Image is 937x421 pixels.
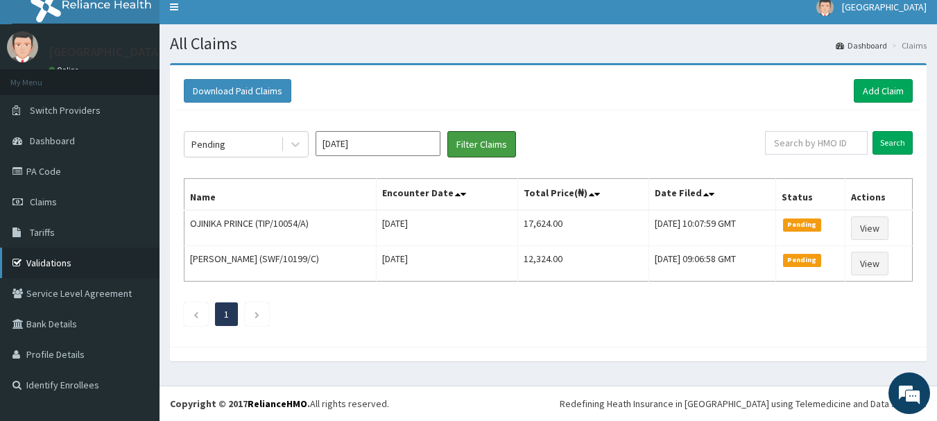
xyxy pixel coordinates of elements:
td: [DATE] 10:07:59 GMT [649,210,776,246]
td: [PERSON_NAME] (SWF/10199/C) [184,246,377,282]
a: Add Claim [854,79,913,103]
a: Previous page [193,308,199,320]
button: Download Paid Claims [184,79,291,103]
td: [DATE] [376,246,517,282]
span: [GEOGRAPHIC_DATA] [842,1,927,13]
span: Switch Providers [30,104,101,117]
div: Minimize live chat window [227,7,261,40]
th: Encounter Date [376,179,517,211]
textarea: Type your message and hit 'Enter' [7,277,264,325]
span: Pending [783,218,821,231]
img: d_794563401_company_1708531726252_794563401 [26,69,56,104]
li: Claims [888,40,927,51]
a: Online [49,65,82,75]
p: [GEOGRAPHIC_DATA] [49,46,163,58]
th: Status [775,179,845,211]
td: 12,324.00 [517,246,648,282]
th: Actions [845,179,913,211]
div: Redefining Heath Insurance in [GEOGRAPHIC_DATA] using Telemedicine and Data Science! [560,397,927,411]
span: We're online! [80,123,191,264]
a: View [851,252,888,275]
th: Total Price(₦) [517,179,648,211]
span: Claims [30,196,57,208]
th: Date Filed [649,179,776,211]
td: OJINIKA PRINCE (TIP/10054/A) [184,210,377,246]
td: 17,624.00 [517,210,648,246]
img: User Image [7,31,38,62]
input: Select Month and Year [316,131,440,156]
h1: All Claims [170,35,927,53]
strong: Copyright © 2017 . [170,397,310,410]
th: Name [184,179,377,211]
footer: All rights reserved. [160,386,937,421]
button: Filter Claims [447,131,516,157]
td: [DATE] 09:06:58 GMT [649,246,776,282]
span: Tariffs [30,226,55,239]
input: Search [872,131,913,155]
div: Pending [191,137,225,151]
a: Page 1 is your current page [224,308,229,320]
input: Search by HMO ID [765,131,868,155]
a: RelianceHMO [248,397,307,410]
span: Pending [783,254,821,266]
a: Next page [254,308,260,320]
a: Dashboard [836,40,887,51]
div: Chat with us now [72,78,233,96]
span: Dashboard [30,135,75,147]
a: View [851,216,888,240]
td: [DATE] [376,210,517,246]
